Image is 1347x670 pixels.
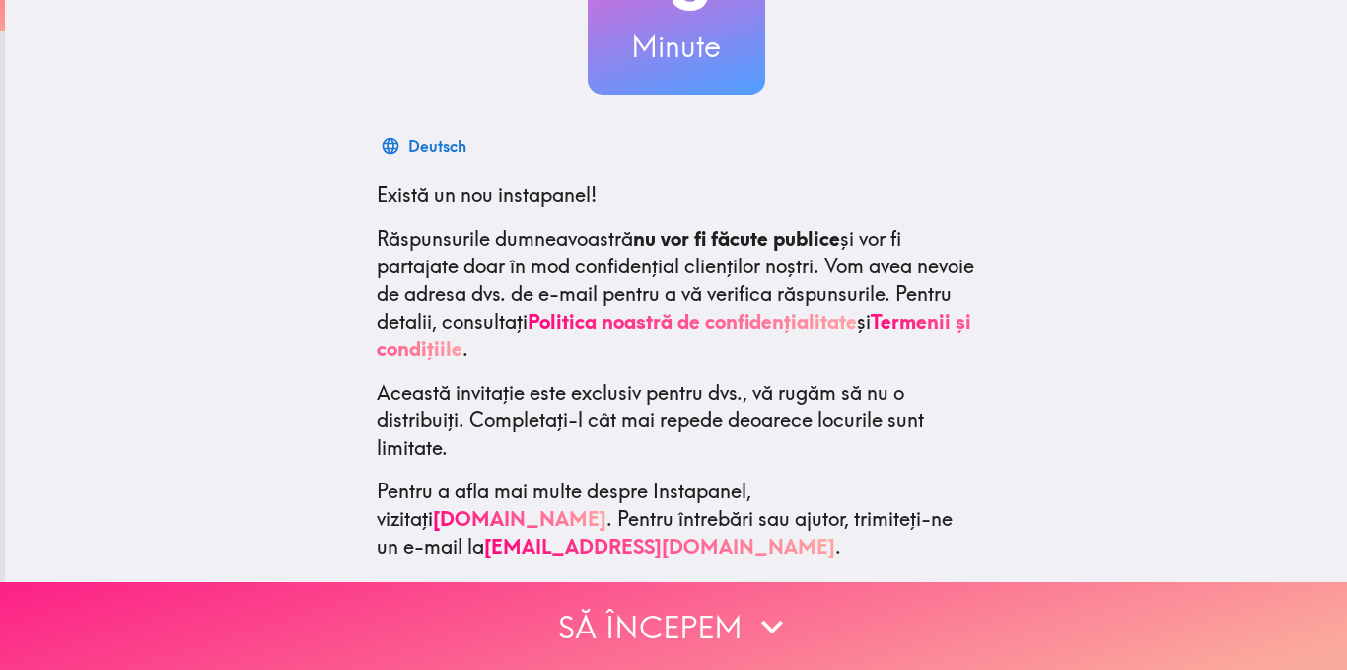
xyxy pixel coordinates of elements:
a: [DOMAIN_NAME] [433,506,606,531]
div: Deutsch [408,132,466,160]
p: Această invitație este exclusiv pentru dvs., vă rugăm să nu o distribuiți. Completați-l cât mai r... [377,379,976,462]
b: nu vor fi făcute publice [633,226,840,251]
button: Deutsch [377,126,474,166]
p: Pentru a afla mai multe despre Instapanel, vizitați . Pentru întrebări sau ajutor, trimiteți-ne u... [377,478,976,560]
span: Există un nou instapanel! [377,183,597,207]
h3: Minute [588,26,765,67]
a: [EMAIL_ADDRESS][DOMAIN_NAME] [484,534,835,558]
a: Termenii și condițiile [377,309,971,361]
p: Răspunsurile dumneavoastră și vor fi partajate doar în mod confidențial clienților noștri. Vom av... [377,225,976,363]
a: Politica noastră de confidențialitate [528,309,857,334]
